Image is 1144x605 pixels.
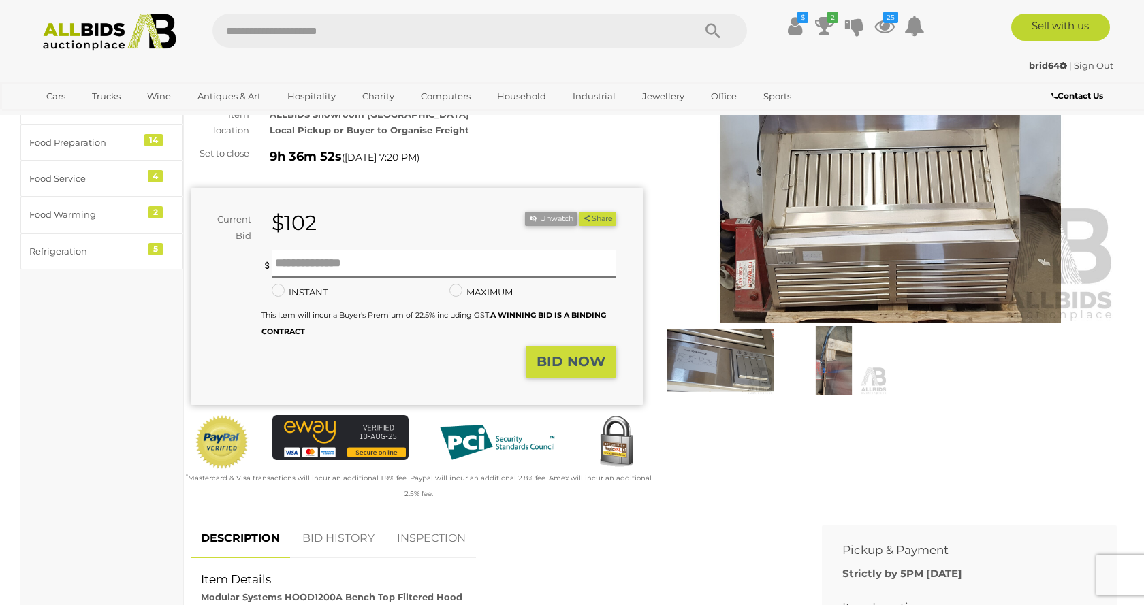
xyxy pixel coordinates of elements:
[679,14,747,48] button: Search
[201,591,462,602] strong: Modular Systems HOOD1200A Bench Top Filtered Hood
[667,326,774,395] img: Modular Systems HOOD1200A Bench Top Filtered Hood
[20,233,183,269] a: Refrigeration 5
[37,85,74,108] a: Cars
[525,212,577,226] li: Unwatch this item
[1074,60,1113,71] a: Sign Out
[261,310,606,336] small: This Item will incur a Buyer's Premium of 22.5% including GST.
[20,197,183,233] a: Food Warming 2
[194,415,250,470] img: Official PayPal Seal
[664,31,1117,323] img: Modular Systems HOOD1200A Bench Top Filtered Hood
[488,85,555,108] a: Household
[842,544,1076,557] h2: Pickup & Payment
[272,284,328,300] label: INSTANT
[35,14,183,51] img: Allbids.com.au
[537,353,605,370] strong: BID NOW
[191,212,261,244] div: Current Bid
[1051,91,1103,101] b: Contact Us
[345,151,417,163] span: [DATE] 7:20 PM
[564,85,624,108] a: Industrial
[579,212,616,226] button: Share
[412,85,479,108] a: Computers
[784,14,805,38] a: $
[148,206,163,218] div: 2
[189,85,270,108] a: Antiques & Art
[29,207,142,223] div: Food Warming
[429,415,565,470] img: PCI DSS compliant
[148,170,163,182] div: 4
[780,326,887,395] img: Modular Systems HOOD1200A Bench Top Filtered Hood
[138,85,180,108] a: Wine
[827,12,838,23] i: 2
[180,107,259,139] div: Item location
[1011,14,1110,41] a: Sell with us
[272,210,317,235] strong: $102
[883,12,898,23] i: 25
[342,152,419,163] span: ( )
[270,109,469,120] strong: ALLBIDS Showroom [GEOGRAPHIC_DATA]
[261,310,606,336] b: A WINNING BID IS A BINDING CONTRACT
[191,519,290,559] a: DESCRIPTION
[292,519,385,559] a: BID HISTORY
[814,14,835,38] a: 2
[270,125,469,135] strong: Local Pickup or Buyer to Organise Freight
[20,161,183,197] a: Food Service 4
[201,573,791,586] h2: Item Details
[874,14,895,38] a: 25
[526,346,616,378] button: BID NOW
[270,149,342,164] strong: 9h 36m 52s
[29,171,142,186] div: Food Service
[449,284,513,300] label: MAXIMUM
[589,415,643,470] img: Secured by Rapid SSL
[1029,60,1067,71] strong: brid64
[797,12,808,23] i: $
[148,243,163,255] div: 5
[29,244,142,259] div: Refrigeration
[387,519,476,559] a: INSPECTION
[279,85,345,108] a: Hospitality
[633,85,693,108] a: Jewellery
[1029,60,1069,71] a: brid64
[83,85,129,108] a: Trucks
[1069,60,1072,71] span: |
[144,134,163,146] div: 14
[272,415,409,461] img: eWAY Payment Gateway
[1051,88,1107,103] a: Contact Us
[20,125,183,161] a: Food Preparation 14
[180,146,259,161] div: Set to close
[702,85,746,108] a: Office
[186,474,652,498] small: Mastercard & Visa transactions will incur an additional 1.9% fee. Paypal will incur an additional...
[353,85,403,108] a: Charity
[842,567,962,580] b: Strictly by 5PM [DATE]
[525,212,577,226] button: Unwatch
[754,85,800,108] a: Sports
[37,108,152,130] a: [GEOGRAPHIC_DATA]
[29,135,142,150] div: Food Preparation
